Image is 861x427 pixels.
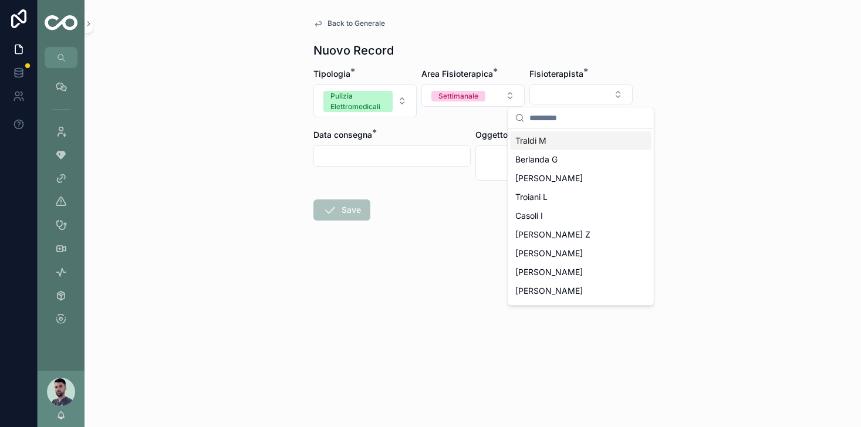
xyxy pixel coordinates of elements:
[515,154,558,165] span: Berlanda G
[313,69,350,79] span: Tipologia
[515,285,583,297] span: [PERSON_NAME]
[515,210,543,222] span: Casoli I
[421,84,525,107] button: Select Button
[515,304,583,316] span: [PERSON_NAME]
[327,19,385,28] span: Back to Generale
[45,15,77,32] img: App logo
[515,191,548,203] span: Troiani L
[438,91,478,101] div: Settimanale
[529,69,583,79] span: Fisioterapista
[421,69,493,79] span: Area Fisioterapica
[313,42,394,59] h1: Nuovo Record
[515,135,546,147] span: Traldi M
[515,172,583,184] span: [PERSON_NAME]
[313,130,372,140] span: Data consegna
[313,84,417,117] button: Select Button
[330,91,386,112] div: Pulizia Elettromedicali
[475,130,508,140] span: Oggetto
[529,84,633,104] button: Select Button
[313,19,385,28] a: Back to Generale
[508,129,654,305] div: Suggestions
[38,68,85,345] div: scrollable content
[515,229,590,240] span: [PERSON_NAME] Z
[515,248,583,259] span: [PERSON_NAME]
[515,266,583,278] span: [PERSON_NAME]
